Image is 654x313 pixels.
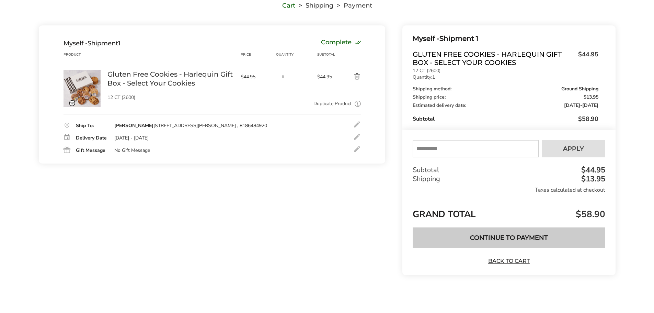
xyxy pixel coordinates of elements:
div: Product [64,52,107,57]
span: Ground Shipping [561,87,598,91]
div: $44.95 [580,166,605,174]
div: Ship To: [76,123,107,128]
a: Back to Cart [485,257,533,265]
div: [STREET_ADDRESS][PERSON_NAME] , 8186484920 [114,123,267,129]
span: [DATE] [582,102,598,109]
input: Quantity input [276,70,290,83]
div: Subtotal [317,52,337,57]
span: Payment [344,3,372,8]
span: Myself - [64,40,88,47]
div: Shipment [64,40,121,47]
span: Myself - [413,34,439,43]
a: Gluten Free Cookies - Harlequin Gift Box - Select Your Cookies [107,70,234,88]
div: GRAND TOTAL [413,200,605,222]
span: $44.95 [317,74,337,80]
div: Shipping method: [413,87,598,91]
span: $13.95 [584,95,598,100]
span: $58.90 [578,115,598,123]
div: Shipping price: [413,95,598,100]
div: Shipping [413,175,605,183]
button: Apply [542,140,605,157]
img: Gluten Free Cookies - Harlequin Gift Box - Select Your Cookies [64,70,101,107]
span: $58.90 [574,208,605,220]
button: Delete product [337,72,361,81]
p: Quantity: [413,75,598,80]
button: Continue to Payment [413,227,605,248]
strong: [PERSON_NAME] [114,122,153,129]
div: Shipment 1 [413,33,598,44]
div: Price [241,52,276,57]
div: Complete [321,40,361,47]
p: 12 CT (2600) [413,68,598,73]
span: Apply [563,146,584,152]
span: $44.95 [241,74,273,80]
span: - [564,103,598,108]
li: Shipping [295,3,333,8]
div: Estimated delivery date: [413,103,598,108]
div: [DATE] - [DATE] [114,135,149,141]
div: Subtotal [413,166,605,175]
a: Duplicate Product [313,100,352,108]
div: Taxes calculated at checkout [413,186,605,194]
a: Gluten Free Cookies - Harlequin Gift Box - Select Your Cookies$44.95 [413,50,598,67]
p: 12 CT (2600) [107,95,234,100]
span: [DATE] [564,102,580,109]
div: Gift Message [76,148,107,153]
strong: 1 [432,74,435,80]
a: Cart [282,3,295,8]
span: Gluten Free Cookies - Harlequin Gift Box - Select Your Cookies [413,50,574,67]
a: Gluten Free Cookies - Harlequin Gift Box - Select Your Cookies [64,69,101,76]
div: Subtotal [413,115,598,123]
div: $13.95 [580,175,605,183]
span: $44.95 [575,50,598,65]
div: Quantity [276,52,317,57]
span: 1 [118,40,121,47]
div: No Gift Message [114,147,150,154]
div: Delivery Date [76,136,107,141]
